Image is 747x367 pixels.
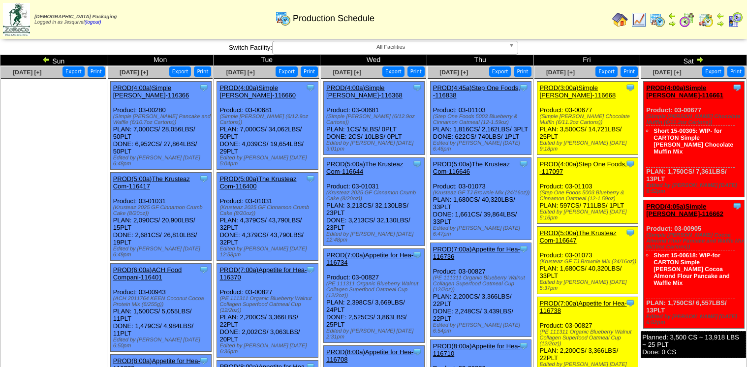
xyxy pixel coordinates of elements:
[324,249,425,343] div: Product: 03-00827 PLAN: 2,398CS / 3,669LBS / 24PLT DONE: 2,525CS / 3,863LBS / 25PLT
[679,12,695,28] img: calendarblend.gif
[107,55,214,66] td: Mon
[34,14,117,20] span: [DEMOGRAPHIC_DATA] Packaging
[625,159,635,169] img: Tooltip
[412,347,422,357] img: Tooltip
[653,69,682,76] a: [DATE] [+]
[13,69,41,76] span: [DATE] [+]
[540,140,638,152] div: Edited by [PERSON_NAME] [DATE] 9:18pm
[326,231,424,243] div: Edited by [PERSON_NAME] [DATE] 12:48pm
[88,66,105,77] button: Print
[275,10,291,26] img: calendarprod.gif
[113,205,211,216] div: (Krusteaz 2025 GF Cinnamon Crumb Cake (8/20oz))
[646,183,744,194] div: Edited by [PERSON_NAME] [DATE] 6:52pm
[326,348,413,363] a: PROD(8:00a)Appetite for Hea-116708
[540,160,627,175] a: PROD(4:00a)Step One Foods, -117097
[326,281,424,299] div: (PE 111311 Organic Blueberry Walnut Collagen Superfood Oatmeal Cup (12/2oz))
[219,84,296,99] a: PROD(4:00a)Simple [PERSON_NAME]-116660
[199,265,209,275] img: Tooltip
[540,229,617,244] a: PROD(5:00a)The Krusteaz Com-116647
[433,245,520,260] a: PROD(7:00a)Appetite for Hea-116736
[489,66,511,77] button: Export
[732,201,742,211] img: Tooltip
[120,69,148,76] a: [DATE] [+]
[113,337,211,349] div: Edited by [PERSON_NAME] [DATE] 6:50pm
[640,55,747,66] td: Sat
[217,173,318,261] div: Product: 03-01031 PLAN: 4,379CS / 43,790LBS / 32PLT DONE: 4,379CS / 43,790LBS / 32PLT
[110,264,211,352] div: Product: 03-00943 PLAN: 1,500CS / 5,055LBS / 11PLT DONE: 1,479CS / 4,984LBS / 11PLT
[716,12,724,20] img: arrowleft.gif
[169,66,191,77] button: Export
[62,66,85,77] button: Export
[85,20,101,25] a: (logout)
[382,66,405,77] button: Export
[644,200,745,329] div: Product: 03-00905 PLAN: 1,750CS / 6,557LBS / 13PLT
[276,66,298,77] button: Export
[113,114,211,125] div: (Simple [PERSON_NAME] Pancake and Waffle (6/10.7oz Cartons))
[326,140,424,152] div: Edited by [PERSON_NAME] [DATE] 3:01pm
[113,84,189,99] a: PROD(4:00a)Simple [PERSON_NAME]-116366
[537,82,638,155] div: Product: 03-00677 PLAN: 3,500CS / 14,721LBS / 25PLT
[698,12,714,28] img: calendarinout.gif
[533,55,640,66] td: Fri
[540,84,616,99] a: PROD(3:00a)Simple [PERSON_NAME]-116668
[3,3,30,36] img: zoroco-logo-small.webp
[540,329,638,347] div: (PE 111311 Organic Blueberry Walnut Collagen Superfood Oatmeal Cup (12/2oz))
[326,114,424,125] div: (Simple [PERSON_NAME] (6/12.9oz Cartons))
[727,66,745,77] button: Print
[433,225,531,237] div: Edited by [PERSON_NAME] [DATE] 6:47pm
[306,174,315,183] img: Tooltip
[433,84,520,99] a: PROD(4:45a)Step One Foods, -116838
[433,114,531,125] div: (Step One Foods 5003 Blueberry & Cinnamon Oatmeal (12-1.59oz)
[439,69,468,76] a: [DATE] [+]
[199,83,209,92] img: Tooltip
[219,205,317,216] div: (Krusteaz 2025 GF Cinnamon Crumb Cake (8/20oz))
[333,69,361,76] a: [DATE] [+]
[113,155,211,167] div: Edited by [PERSON_NAME] [DATE] 6:48pm
[696,56,704,63] img: arrowright.gif
[293,13,374,24] span: Production Schedule
[199,356,209,366] img: Tooltip
[540,114,638,125] div: (Simple [PERSON_NAME] Chocolate Muffin (6/11.2oz Cartons))
[217,264,318,358] div: Product: 03-00827 PLAN: 2,200CS / 3,366LBS / 22PLT DONE: 2,002CS / 3,063LBS / 20PLT
[412,83,422,92] img: Tooltip
[644,82,745,197] div: Product: 03-00677 PLAN: 1,750CS / 7,361LBS / 13PLT
[732,83,742,92] img: Tooltip
[113,246,211,258] div: Edited by [PERSON_NAME] [DATE] 6:49pm
[113,296,211,307] div: (ACH 2011764 KEEN Coconut Cocoa Protein Mix (6/255g))
[219,155,317,167] div: Edited by [PERSON_NAME] [DATE] 5:04pm
[110,173,211,261] div: Product: 03-01031 PLAN: 2,090CS / 20,900LBS / 15PLT DONE: 2,681CS / 26,810LBS / 19PLT
[324,158,425,246] div: Product: 03-01031 PLAN: 3,213CS / 32,130LBS / 23PLT DONE: 3,213CS / 32,130LBS / 23PLT
[219,266,307,281] a: PROD(7:00a)Appetite for Hea-116370
[214,55,320,66] td: Tue
[727,12,743,28] img: calendarcustomer.gif
[646,232,744,250] div: (Simple [PERSON_NAME] Cocoa Almond Flour Pancake and Waffle Mix (6/10oz Cartons))
[430,158,531,240] div: Product: 03-01073 PLAN: 1,680CS / 40,320LBS / 33PLT DONE: 1,661CS / 39,864LBS / 33PLT
[433,322,531,334] div: Edited by [PERSON_NAME] [DATE] 6:54pm
[654,127,733,155] a: Short 15-00305: WIP- for CARTON Simple [PERSON_NAME] Chocolate Muffin Mix
[433,140,531,152] div: Edited by [PERSON_NAME] [DATE] 6:46pm
[326,328,424,340] div: Edited by [PERSON_NAME] [DATE] 2:31pm
[412,159,422,169] img: Tooltip
[546,69,575,76] span: [DATE] [+]
[217,82,318,170] div: Product: 03-00681 PLAN: 7,000CS / 34,062LBS / 50PLT DONE: 4,039CS / 19,654LBS / 29PLT
[716,20,724,28] img: arrowright.gif
[668,12,676,20] img: arrowleft.gif
[42,56,50,63] img: arrowleft.gif
[219,114,317,125] div: (Simple [PERSON_NAME] (6/12.9oz Cartons))
[433,275,531,293] div: (PE 111311 Organic Blueberry Walnut Collagen Superfood Oatmeal Cup (12/2oz))
[540,209,638,221] div: Edited by [PERSON_NAME] [DATE] 5:16pm
[277,41,505,53] span: All Facilities
[194,66,211,77] button: Print
[519,341,529,351] img: Tooltip
[326,190,424,202] div: (Krusteaz 2025 GF Cinnamon Crumb Cake (8/20oz))
[326,160,403,175] a: PROD(5:00a)The Krusteaz Com-116644
[306,83,315,92] img: Tooltip
[540,190,638,202] div: (Step One Foods 5003 Blueberry & Cinnamon Oatmeal (12-1.59oz)
[519,83,529,92] img: Tooltip
[646,203,723,217] a: PROD(4:05a)Simple [PERSON_NAME]-116662
[430,243,531,337] div: Product: 03-00827 PLAN: 2,200CS / 3,366LBS / 22PLT DONE: 2,248CS / 3,439LBS / 22PLT
[320,55,427,66] td: Wed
